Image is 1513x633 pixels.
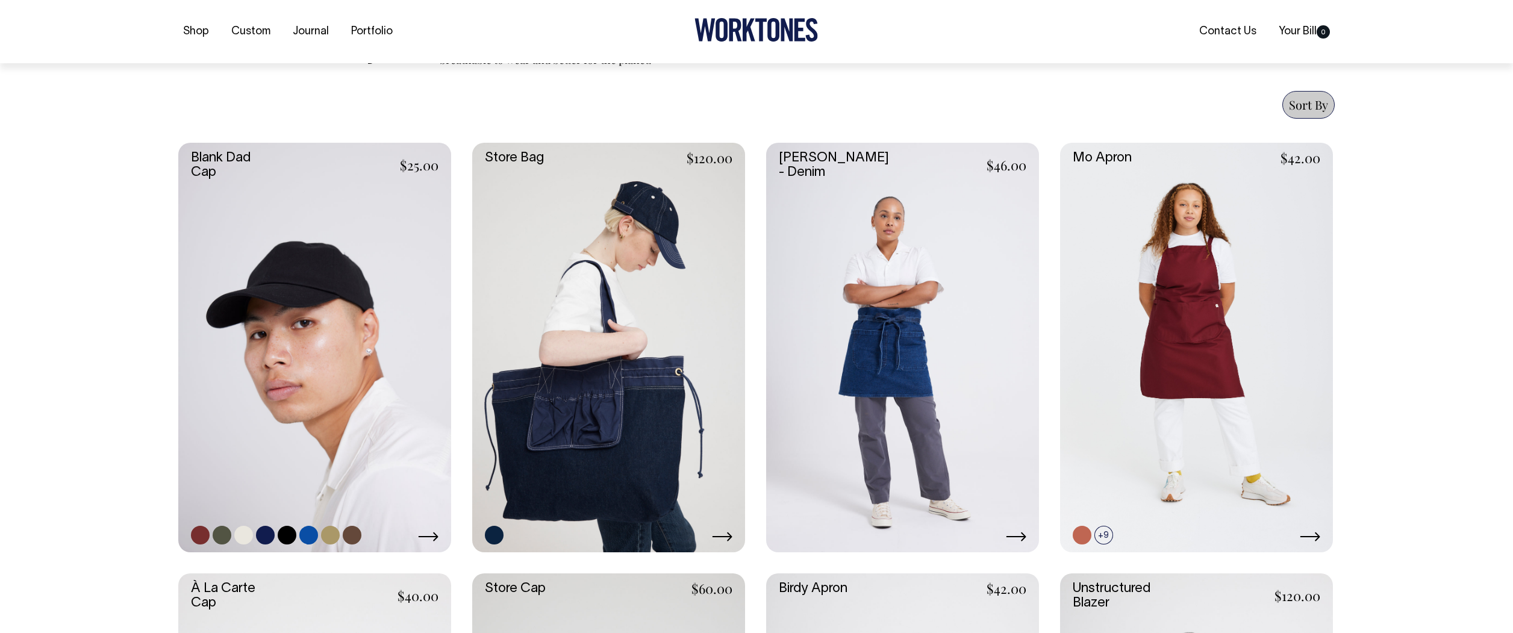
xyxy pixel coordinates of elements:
[346,22,398,42] a: Portfolio
[226,22,275,42] a: Custom
[1289,96,1328,113] span: Sort By
[1317,25,1330,38] span: 0
[1194,21,1261,41] a: Contact Us
[288,22,334,42] a: Journal
[178,22,214,42] a: Shop
[1274,21,1335,41] a: Your Bill0
[1094,526,1113,544] span: +9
